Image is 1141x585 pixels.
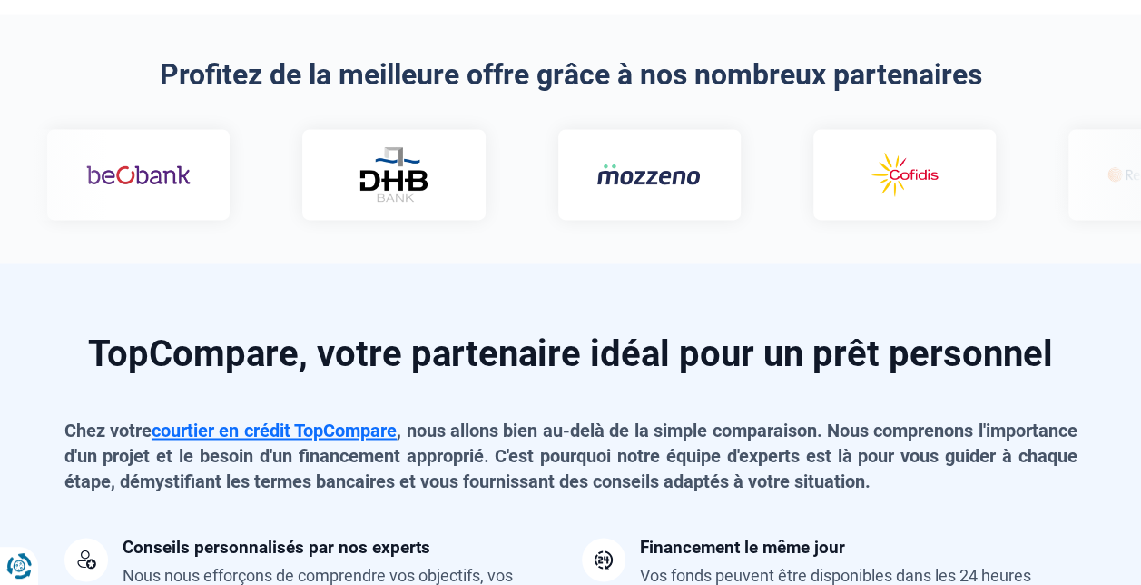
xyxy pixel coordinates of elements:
a: courtier en crédit TopCompare [152,420,397,441]
img: Mozzeno [583,163,687,185]
h2: TopCompare, votre partenaire idéal pour un prêt personnel [64,336,1077,372]
img: Cofidis [839,148,943,201]
img: DHB Bank [344,146,417,202]
img: Beobank [73,148,177,201]
h2: Profitez de la meilleure offre grâce à nos nombreux partenaires [64,57,1077,92]
p: Chez votre , nous allons bien au-delà de la simple comparaison. Nous comprenons l'importance d'un... [64,418,1077,494]
div: Conseils personnalisés par nos experts [123,538,430,555]
div: Financement le même jour [640,538,845,555]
